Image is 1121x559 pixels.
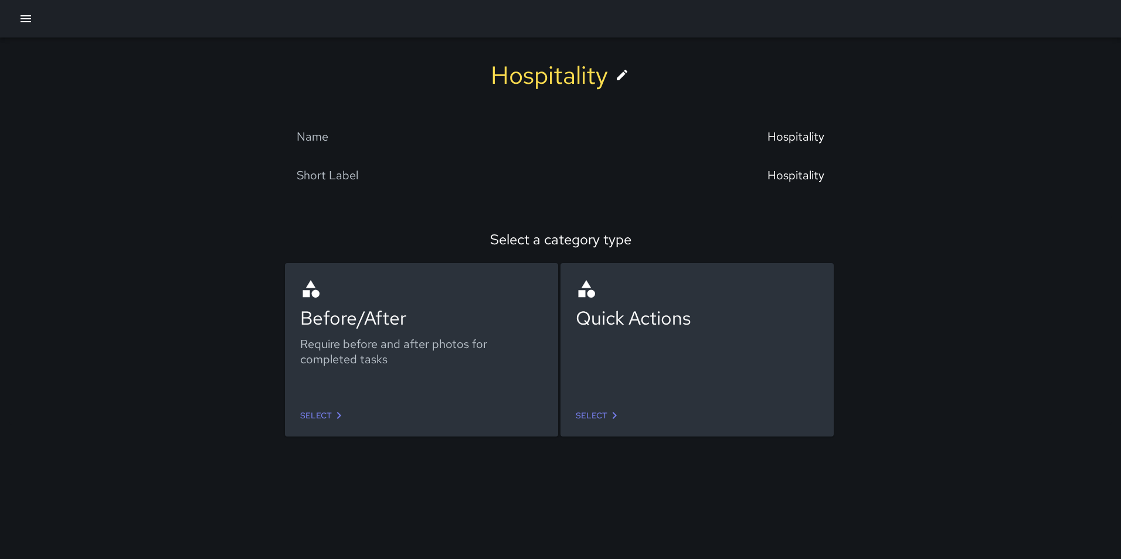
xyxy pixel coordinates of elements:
div: Short Label [297,168,358,183]
div: Name [297,129,328,144]
div: Require before and after photos for completed tasks [300,336,543,367]
a: Select [295,405,351,427]
div: Select a category type [24,230,1097,248]
div: Before/After [300,305,543,330]
div: Hospitality [767,129,824,144]
a: Select [571,405,626,427]
div: Hospitality [491,59,608,91]
div: Hospitality [767,168,824,183]
div: Quick Actions [576,305,818,330]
